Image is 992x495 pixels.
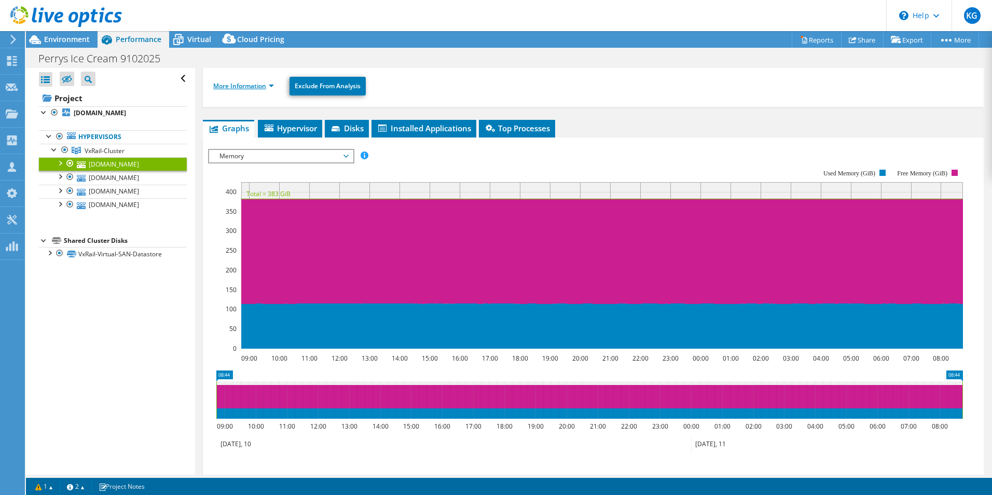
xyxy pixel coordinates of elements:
[226,285,237,294] text: 150
[301,354,317,363] text: 11:00
[931,32,979,48] a: More
[403,422,419,431] text: 15:00
[246,189,291,198] text: Total = 383 GiB
[226,187,237,196] text: 400
[652,422,668,431] text: 23:00
[116,34,161,44] span: Performance
[964,7,981,24] span: KG
[421,354,437,363] text: 15:00
[632,354,648,363] text: 22:00
[187,34,211,44] span: Virtual
[226,207,237,216] text: 350
[434,422,450,431] text: 16:00
[34,53,176,64] h1: Perrys Ice Cream 9102025
[496,422,512,431] text: 18:00
[752,354,768,363] text: 02:00
[226,305,237,313] text: 100
[873,354,889,363] text: 06:00
[74,108,126,117] b: [DOMAIN_NAME]
[722,354,738,363] text: 01:00
[807,422,823,431] text: 04:00
[683,422,699,431] text: 00:00
[341,422,357,431] text: 13:00
[745,422,761,431] text: 02:00
[897,170,947,177] text: Free Memory (GiB)
[233,344,237,353] text: 0
[372,422,388,431] text: 14:00
[229,324,237,333] text: 50
[44,34,90,44] span: Environment
[714,422,730,431] text: 01:00
[39,130,187,144] a: Hypervisors
[843,354,859,363] text: 05:00
[903,354,919,363] text: 07:00
[213,81,274,90] a: More Information
[782,354,798,363] text: 03:00
[823,170,875,177] text: Used Memory (GiB)
[208,123,249,133] span: Graphs
[290,77,366,95] a: Exclude From Analysis
[226,246,237,255] text: 250
[39,185,187,198] a: [DOMAIN_NAME]
[883,32,931,48] a: Export
[899,11,908,20] svg: \n
[330,123,364,133] span: Disks
[271,354,287,363] text: 10:00
[28,480,60,493] a: 1
[932,354,948,363] text: 08:00
[85,146,125,155] span: VxRail-Cluster
[226,226,237,235] text: 300
[451,354,467,363] text: 16:00
[361,354,377,363] text: 13:00
[310,422,326,431] text: 12:00
[776,422,792,431] text: 03:00
[214,150,348,162] span: Memory
[589,422,605,431] text: 21:00
[391,354,407,363] text: 14:00
[481,354,498,363] text: 17:00
[542,354,558,363] text: 19:00
[279,422,295,431] text: 11:00
[484,123,550,133] span: Top Processes
[39,106,187,120] a: [DOMAIN_NAME]
[247,422,264,431] text: 10:00
[465,422,481,431] text: 17:00
[572,354,588,363] text: 20:00
[621,422,637,431] text: 22:00
[900,422,916,431] text: 07:00
[263,123,317,133] span: Hypervisor
[39,90,187,106] a: Project
[838,422,854,431] text: 05:00
[558,422,574,431] text: 20:00
[64,235,187,247] div: Shared Cluster Disks
[39,157,187,171] a: [DOMAIN_NAME]
[241,354,257,363] text: 09:00
[39,247,187,260] a: VxRail-Virtual-SAN-Datastore
[226,266,237,274] text: 200
[662,354,678,363] text: 23:00
[792,32,842,48] a: Reports
[841,32,884,48] a: Share
[377,123,471,133] span: Installed Applications
[692,354,708,363] text: 00:00
[216,422,232,431] text: 09:00
[331,354,347,363] text: 12:00
[60,480,92,493] a: 2
[237,34,284,44] span: Cloud Pricing
[869,422,885,431] text: 06:00
[931,422,947,431] text: 08:00
[39,198,187,212] a: [DOMAIN_NAME]
[512,354,528,363] text: 18:00
[602,354,618,363] text: 21:00
[91,480,152,493] a: Project Notes
[527,422,543,431] text: 19:00
[812,354,829,363] text: 04:00
[39,144,187,157] a: VxRail-Cluster
[39,171,187,184] a: [DOMAIN_NAME]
